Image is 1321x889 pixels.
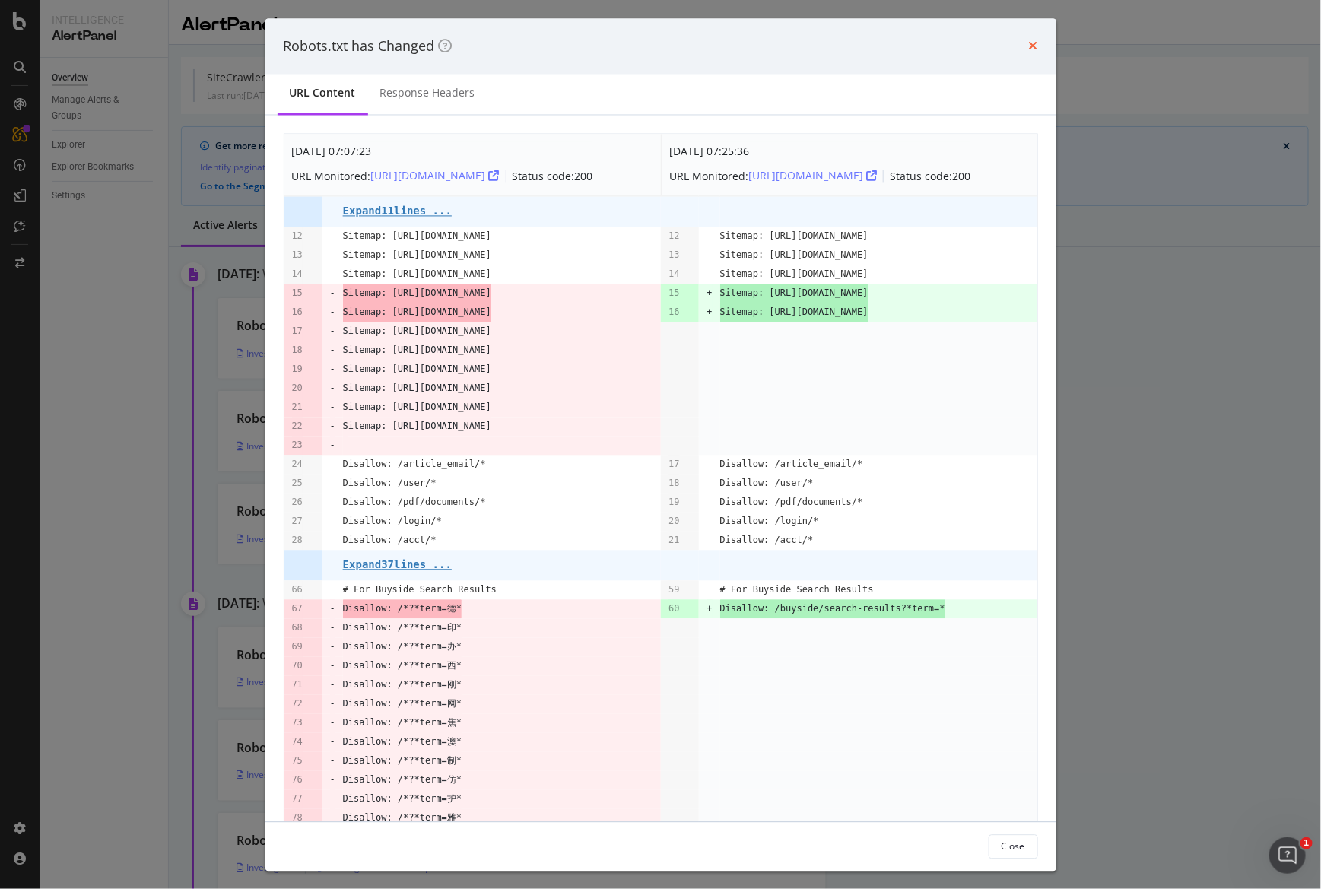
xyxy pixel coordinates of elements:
[371,169,500,184] div: [URL][DOMAIN_NAME]
[330,675,335,694] pre: -
[343,379,491,398] pre: Sitemap: [URL][DOMAIN_NAME]
[330,618,335,637] pre: -
[343,599,462,618] span: Disallow: /*?*term=德*
[292,360,303,379] pre: 19
[330,656,335,675] pre: -
[707,284,712,303] pre: +
[668,493,679,512] pre: 19
[343,531,437,550] pre: Disallow: /acct/*
[380,86,475,101] div: Response Headers
[748,169,877,183] a: [URL][DOMAIN_NAME]
[720,265,868,284] pre: Sitemap: [URL][DOMAIN_NAME]
[330,360,335,379] pre: -
[330,694,335,713] pre: -
[371,164,500,189] button: [URL][DOMAIN_NAME]
[668,246,679,265] pre: 13
[343,360,491,379] pre: Sitemap: [URL][DOMAIN_NAME]
[720,580,874,599] pre: # For Buyside Search Results
[330,732,335,751] pre: -
[668,474,679,493] pre: 18
[720,455,863,474] pre: Disallow: /article_email/*
[330,417,335,436] pre: -
[292,713,303,732] pre: 73
[292,417,303,436] pre: 22
[343,580,497,599] pre: # For Buyside Search Results
[330,379,335,398] pre: -
[292,398,303,417] pre: 21
[343,808,462,827] pre: Disallow: /*?*term=雅*
[292,341,303,360] pre: 18
[720,474,814,493] pre: Disallow: /user/*
[343,770,462,789] pre: Disallow: /*?*term=仿*
[720,531,814,550] pre: Disallow: /acct/*
[343,417,491,436] pre: Sitemap: [URL][DOMAIN_NAME]
[668,580,679,599] pre: 59
[343,398,491,417] pre: Sitemap: [URL][DOMAIN_NAME]
[343,455,486,474] pre: Disallow: /article_email/*
[292,599,303,618] pre: 67
[292,303,303,322] pre: 16
[720,493,863,512] pre: Disallow: /pdf/documents/*
[343,713,462,732] pre: Disallow: /*?*term=焦*
[292,675,303,694] pre: 71
[292,164,593,189] div: URL Monitored: Status code: 200
[343,284,491,303] span: Sitemap: [URL][DOMAIN_NAME]
[292,694,303,713] pre: 72
[748,169,877,184] div: [URL][DOMAIN_NAME]
[292,732,303,751] pre: 74
[668,265,679,284] pre: 14
[343,265,491,284] pre: Sitemap: [URL][DOMAIN_NAME]
[330,789,335,808] pre: -
[292,246,303,265] pre: 13
[343,205,452,217] pre: Expand 11 lines ...
[330,770,335,789] pre: -
[343,512,442,531] pre: Disallow: /login/*
[343,246,491,265] pre: Sitemap: [URL][DOMAIN_NAME]
[669,164,970,189] div: URL Monitored: Status code: 200
[292,656,303,675] pre: 70
[343,493,486,512] pre: Disallow: /pdf/documents/*
[720,303,868,322] span: Sitemap: [URL][DOMAIN_NAME]
[292,227,303,246] pre: 12
[989,834,1038,859] button: Close
[292,493,303,512] pre: 26
[330,303,335,322] pre: -
[284,37,453,56] div: Robots.txt has Changed
[265,18,1056,871] div: modal
[330,284,335,303] pre: -
[290,86,356,101] div: URL Content
[330,398,335,417] pre: -
[669,142,970,161] div: [DATE] 07:25:36
[292,789,303,808] pre: 77
[707,599,712,618] pre: +
[343,341,491,360] pre: Sitemap: [URL][DOMAIN_NAME]
[343,789,462,808] pre: Disallow: /*?*term=护*
[292,618,303,637] pre: 68
[343,751,462,770] pre: Disallow: /*?*term=制*
[720,599,945,618] span: Disallow: /buyside/search-results?*term=*
[292,379,303,398] pre: 20
[668,599,679,618] pre: 60
[720,227,868,246] pre: Sitemap: [URL][DOMAIN_NAME]
[720,284,868,303] span: Sitemap: [URL][DOMAIN_NAME]
[330,713,335,732] pre: -
[343,559,452,571] pre: Expand 37 lines ...
[1300,837,1313,849] span: 1
[343,474,437,493] pre: Disallow: /user/*
[343,694,462,713] pre: Disallow: /*?*term=网*
[748,164,877,189] button: [URL][DOMAIN_NAME]
[668,455,679,474] pre: 17
[668,227,679,246] pre: 12
[343,618,462,637] pre: Disallow: /*?*term=印*
[343,227,491,246] pre: Sitemap: [URL][DOMAIN_NAME]
[343,637,462,656] pre: Disallow: /*?*term=办*
[707,303,712,322] pre: +
[292,322,303,341] pre: 17
[1029,37,1038,56] div: times
[292,580,303,599] pre: 66
[1269,837,1306,874] iframe: Intercom live chat
[343,732,462,751] pre: Disallow: /*?*term=澳*
[292,531,303,550] pre: 28
[343,656,462,675] pre: Disallow: /*?*term=西*
[330,436,335,455] pre: -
